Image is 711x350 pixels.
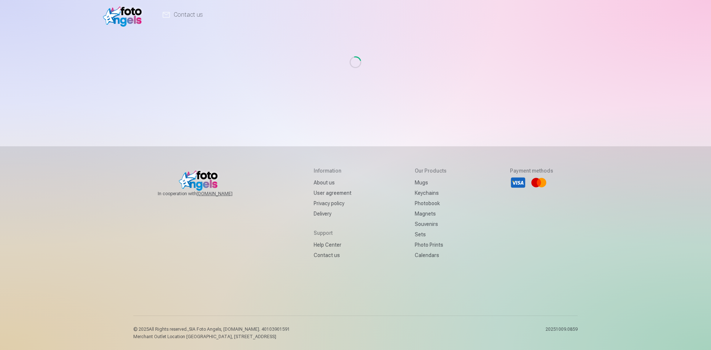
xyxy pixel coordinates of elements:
p: © 2025 All Rights reserved. , [133,326,290,332]
p: 20251009.0859 [545,326,578,340]
h5: Payment methods [510,167,553,174]
a: Sets [415,229,447,240]
a: Calendars [415,250,447,260]
li: Mastercard [531,174,547,191]
a: Photobook [415,198,447,209]
a: [DOMAIN_NAME] [197,191,250,197]
a: Souvenirs [415,219,447,229]
a: About us [314,177,351,188]
a: Magnets [415,209,447,219]
li: Visa [510,174,526,191]
img: /fa1 [103,3,146,27]
span: SIA Foto Angels, [DOMAIN_NAME]. 40103901591 [189,327,290,332]
span: In cooperation with [158,191,250,197]
p: Merchant Outlet Location [GEOGRAPHIC_DATA], [STREET_ADDRESS] [133,334,290,340]
a: Keychains [415,188,447,198]
a: Mugs [415,177,447,188]
a: Delivery [314,209,351,219]
h5: Our products [415,167,447,174]
a: Contact us [314,250,351,260]
a: Photo prints [415,240,447,250]
a: Help Center [314,240,351,250]
h5: Support [314,229,351,237]
h5: Information [314,167,351,174]
a: User agreement [314,188,351,198]
a: Privacy policy [314,198,351,209]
